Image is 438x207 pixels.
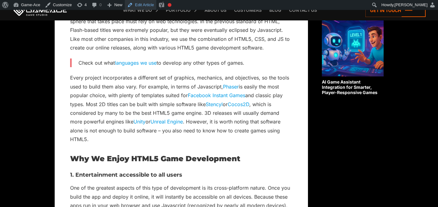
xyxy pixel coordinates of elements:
a: Cocos2D [228,101,249,107]
p: Check out what to develop any other types of games. [78,58,293,67]
p: Every project incorporates a different set of graphics, mechanics, and objectives, so the tools u... [70,73,293,144]
a: Get in touch [365,4,426,17]
a: Facebook Instant Games [188,92,245,98]
a: AI Game Assistant Integration for Smarter, Player-Responsive Games [322,20,384,95]
a: Unreal Engine [150,119,183,125]
span: [PERSON_NAME] [394,2,427,7]
a: Unity [133,119,145,125]
h3: 1. Entertainment accessible to all users [70,172,293,178]
a: Stencyl [206,101,223,107]
div: Focus keyphrase not set [168,3,171,7]
a: languages we use [115,60,157,66]
p: HTML5 games are traditionally those that run in web browsers, so any development in this sphere t... [70,8,293,52]
h2: Why We Enjoy HTML5 Game Development [70,155,293,163]
a: Phaser [223,84,239,90]
img: Related [322,20,384,76]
